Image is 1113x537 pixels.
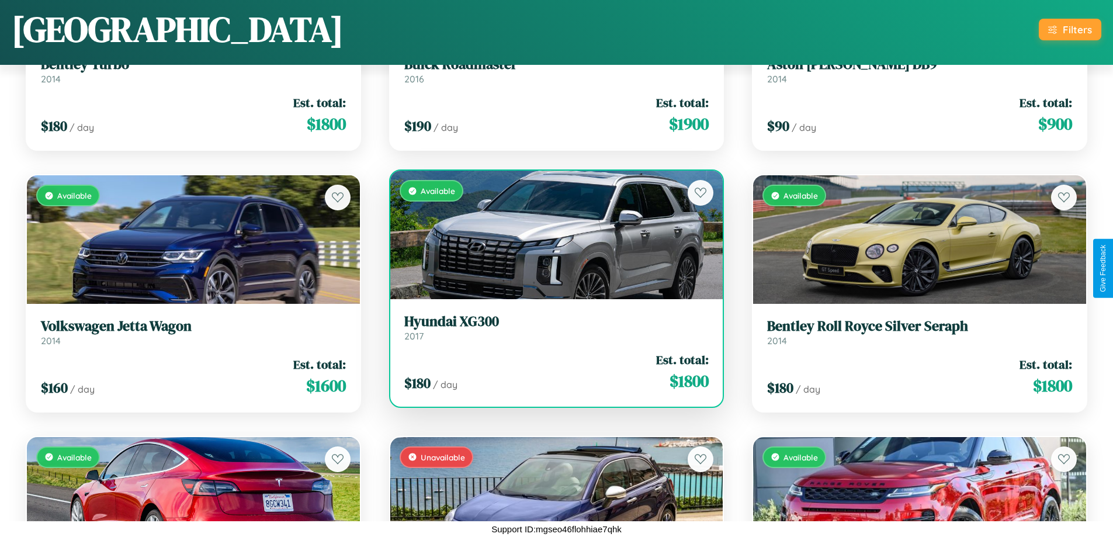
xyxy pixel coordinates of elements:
span: Unavailable [421,452,465,462]
span: Est. total: [656,94,709,111]
span: 2014 [41,73,61,85]
div: Give Feedback [1099,245,1107,292]
span: Est. total: [293,356,346,373]
span: 2016 [404,73,424,85]
span: 2017 [404,330,424,342]
p: Support ID: mgseo46flohhiae7qhk [491,521,622,537]
div: Filters [1063,23,1092,36]
span: / day [70,383,95,395]
span: Est. total: [1020,94,1072,111]
span: $ 1900 [669,112,709,136]
h3: Bentley Turbo [41,56,346,73]
span: Available [57,452,92,462]
a: Bentley Roll Royce Silver Seraph2014 [767,318,1072,347]
a: Buick Roadmaster2016 [404,56,709,85]
h1: [GEOGRAPHIC_DATA] [12,5,344,53]
h3: Volkswagen Jetta Wagon [41,318,346,335]
span: 2014 [41,335,61,347]
span: $ 190 [404,116,431,136]
span: $ 900 [1038,112,1072,136]
span: / day [433,379,457,390]
button: Filters [1039,19,1101,40]
span: Available [783,190,818,200]
h3: Buick Roadmaster [404,56,709,73]
span: Available [57,190,92,200]
a: Bentley Turbo2014 [41,56,346,85]
a: Aston [PERSON_NAME] DB92014 [767,56,1072,85]
span: $ 1800 [307,112,346,136]
span: Est. total: [656,351,709,368]
span: Est. total: [293,94,346,111]
a: Hyundai XG3002017 [404,313,709,342]
span: / day [434,122,458,133]
span: $ 1800 [670,369,709,393]
span: / day [792,122,816,133]
h3: Hyundai XG300 [404,313,709,330]
a: Volkswagen Jetta Wagon2014 [41,318,346,347]
span: Est. total: [1020,356,1072,373]
span: Available [421,186,455,196]
h3: Bentley Roll Royce Silver Seraph [767,318,1072,335]
span: $ 180 [767,378,793,397]
span: 2014 [767,335,787,347]
span: / day [70,122,94,133]
h3: Aston [PERSON_NAME] DB9 [767,56,1072,73]
span: $ 180 [404,373,431,393]
span: $ 1600 [306,374,346,397]
span: $ 180 [41,116,67,136]
span: $ 160 [41,378,68,397]
span: $ 1800 [1033,374,1072,397]
span: 2014 [767,73,787,85]
span: Available [783,452,818,462]
span: / day [796,383,820,395]
span: $ 90 [767,116,789,136]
